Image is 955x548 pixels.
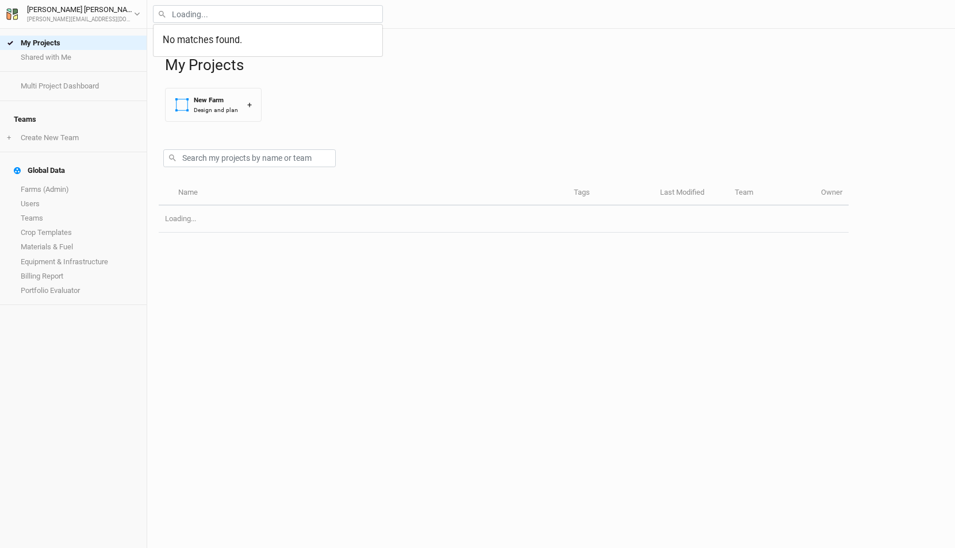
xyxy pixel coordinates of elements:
[171,181,567,206] th: Name
[27,16,134,24] div: [PERSON_NAME][EMAIL_ADDRESS][DOMAIN_NAME]
[567,181,654,206] th: Tags
[153,24,383,57] div: menu-options
[7,133,11,142] span: +
[654,181,728,206] th: Last Modified
[165,56,944,74] h1: My Projects
[194,106,238,114] div: Design and plan
[194,95,238,105] div: New Farm
[153,5,383,23] input: Loading...
[165,88,262,122] button: New FarmDesign and plan+
[7,108,140,131] h4: Teams
[163,149,336,167] input: Search my projects by name or team
[728,181,815,206] th: Team
[815,181,849,206] th: Owner
[14,166,65,175] div: Global Data
[27,4,134,16] div: [PERSON_NAME] [PERSON_NAME]
[247,99,252,111] div: +
[6,3,141,24] button: [PERSON_NAME] [PERSON_NAME][PERSON_NAME][EMAIL_ADDRESS][DOMAIN_NAME]
[159,206,849,233] td: Loading...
